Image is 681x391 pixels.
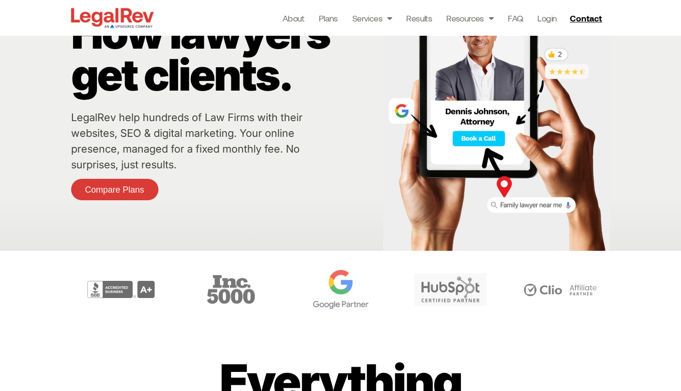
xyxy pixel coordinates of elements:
nav: Menu [283,11,557,25]
span: Contact [570,14,602,22]
div: 6 / 6 [508,265,613,314]
span: Compare Plans [85,185,144,194]
a: LegalRev help hundreds of Law Firms with their websites, SEO & digital marketing. Your online pre... [71,111,303,171]
div: Carousel [69,265,613,314]
div: 4 / 6 [288,265,393,314]
a: Services [352,11,392,25]
a: Results [406,11,432,25]
div: 3 / 6 [178,265,283,314]
p: How lawyers get clients. [71,12,378,96]
a: Compare Plans [71,179,158,200]
a: About [283,11,304,25]
a: Resources [446,11,493,25]
div: 2 / 6 [69,265,174,314]
a: Plans [319,11,338,25]
a: Login [537,11,556,25]
div: 5 / 6 [398,265,503,314]
a: Contact [566,10,608,26]
a: FAQ [508,11,523,25]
